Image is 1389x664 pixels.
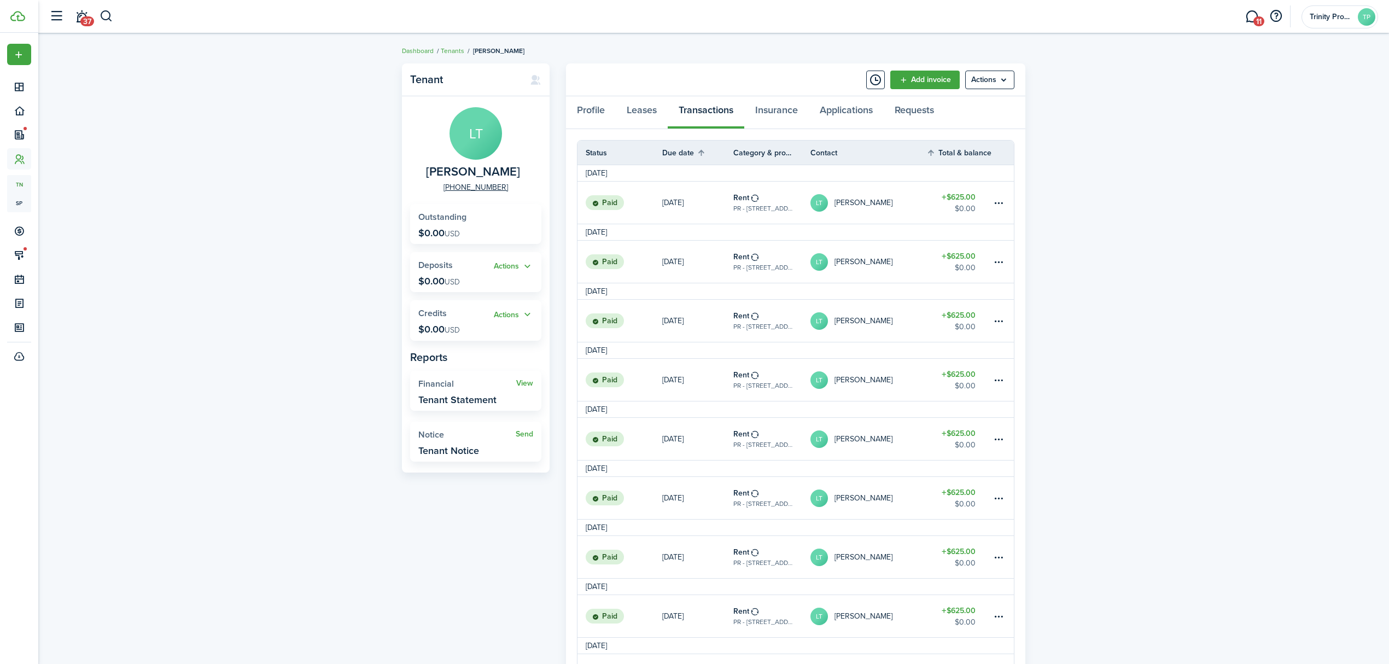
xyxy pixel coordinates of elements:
[516,379,533,388] a: View
[733,310,749,322] table-info-title: Rent
[866,71,885,89] button: Timeline
[1241,3,1262,31] a: Messaging
[926,477,992,519] a: $625.00$0.00
[662,359,733,401] a: [DATE]
[586,372,624,388] status: Paid
[586,609,624,624] status: Paid
[441,46,464,56] a: Tenants
[926,146,992,159] th: Sort
[744,96,809,129] a: Insurance
[473,46,524,56] span: [PERSON_NAME]
[418,445,479,456] widget-stats-description: Tenant Notice
[662,492,684,504] p: [DATE]
[733,381,794,391] table-subtitle: PR - [STREET_ADDRESS][PERSON_NAME]
[577,182,662,224] a: Paid
[7,175,31,194] span: tn
[955,380,976,392] table-amount-description: $0.00
[810,241,926,283] a: LT[PERSON_NAME]
[662,197,684,208] p: [DATE]
[586,254,624,270] status: Paid
[662,551,684,563] p: [DATE]
[884,96,945,129] a: Requests
[662,610,684,622] p: [DATE]
[1267,7,1285,26] button: Open resource center
[443,182,508,193] a: [PHONE_NUMBER]
[834,376,892,385] table-profile-info-text: [PERSON_NAME]
[516,430,533,439] widget-stats-action: Send
[733,369,749,381] table-info-title: Rent
[834,317,892,325] table-profile-info-text: [PERSON_NAME]
[586,491,624,506] status: Paid
[810,147,926,159] th: Contact
[733,147,810,159] th: Category & property
[7,194,31,212] a: sp
[494,308,533,321] button: Actions
[926,536,992,578] a: $625.00$0.00
[810,608,828,625] avatar-text: LT
[402,46,434,56] a: Dashboard
[733,359,810,401] a: RentPR - [STREET_ADDRESS][PERSON_NAME]
[662,477,733,519] a: [DATE]
[834,435,892,444] table-profile-info-text: [PERSON_NAME]
[810,595,926,637] a: LT[PERSON_NAME]
[7,44,31,65] button: Open menu
[494,308,533,321] button: Open menu
[662,146,733,159] th: Sort
[577,286,615,297] td: [DATE]
[577,300,662,342] a: Paid
[810,359,926,401] a: LT[PERSON_NAME]
[100,7,113,26] button: Search
[955,262,976,273] table-amount-description: $0.00
[733,617,794,627] table-subtitle: PR - [STREET_ADDRESS][PERSON_NAME]
[733,251,749,263] table-info-title: Rent
[733,440,794,450] table-subtitle: PR - [STREET_ADDRESS][PERSON_NAME]
[733,487,749,499] table-info-title: Rent
[955,616,976,628] table-amount-description: $0.00
[46,6,67,27] button: Open sidebar
[733,595,810,637] a: RentPR - [STREET_ADDRESS][PERSON_NAME]
[418,430,516,440] widget-stats-title: Notice
[942,546,976,557] table-amount-title: $625.00
[733,182,810,224] a: RentPR - [STREET_ADDRESS][PERSON_NAME]
[810,371,828,389] avatar-text: LT
[662,182,733,224] a: [DATE]
[733,241,810,283] a: RentPR - [STREET_ADDRESS][PERSON_NAME]
[926,241,992,283] a: $625.00$0.00
[662,300,733,342] a: [DATE]
[810,430,828,448] avatar-text: LT
[662,536,733,578] a: [DATE]
[955,439,976,451] table-amount-description: $0.00
[577,359,662,401] a: Paid
[942,251,976,262] table-amount-title: $625.00
[955,557,976,569] table-amount-description: $0.00
[410,349,541,365] panel-main-subtitle: Reports
[577,581,615,592] td: [DATE]
[890,71,960,89] a: Add invoice
[733,322,794,331] table-subtitle: PR - [STREET_ADDRESS][PERSON_NAME]
[733,428,749,440] table-info-title: Rent
[810,182,926,224] a: LT[PERSON_NAME]
[662,433,684,445] p: [DATE]
[418,307,447,319] span: Credits
[733,203,794,213] table-subtitle: PR - [STREET_ADDRESS][PERSON_NAME]
[955,498,976,510] table-amount-description: $0.00
[1310,13,1353,21] span: Trinity Property Management
[577,477,662,519] a: Paid
[494,260,533,273] button: Actions
[577,147,662,159] th: Status
[445,228,460,240] span: USD
[445,324,460,336] span: USD
[80,16,94,26] span: 37
[586,550,624,565] status: Paid
[926,595,992,637] a: $625.00$0.00
[810,418,926,460] a: LT[PERSON_NAME]
[733,418,810,460] a: RentPR - [STREET_ADDRESS][PERSON_NAME]
[733,300,810,342] a: RentPR - [STREET_ADDRESS][PERSON_NAME]
[810,194,828,212] avatar-text: LT
[942,605,976,616] table-amount-title: $625.00
[834,612,892,621] table-profile-info-text: [PERSON_NAME]
[942,487,976,498] table-amount-title: $625.00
